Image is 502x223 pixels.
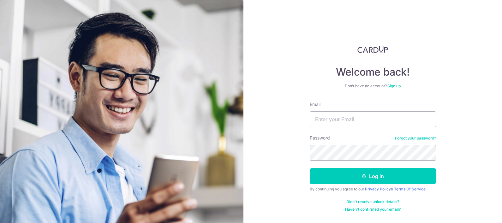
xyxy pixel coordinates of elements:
[395,136,436,141] a: Forgot your password?
[310,101,320,108] label: Email
[387,84,401,88] a: Sign up
[310,84,436,89] div: Don’t have an account?
[310,66,436,78] h4: Welcome back!
[310,135,330,141] label: Password
[357,46,388,53] img: CardUp Logo
[310,168,436,184] button: Log in
[346,199,399,204] a: Didn't receive unlock details?
[365,187,391,191] a: Privacy Policy
[394,187,426,191] a: Terms Of Service
[310,187,436,192] div: By continuing you agree to our &
[345,207,401,212] a: Haven't confirmed your email?
[310,111,436,127] input: Enter your Email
